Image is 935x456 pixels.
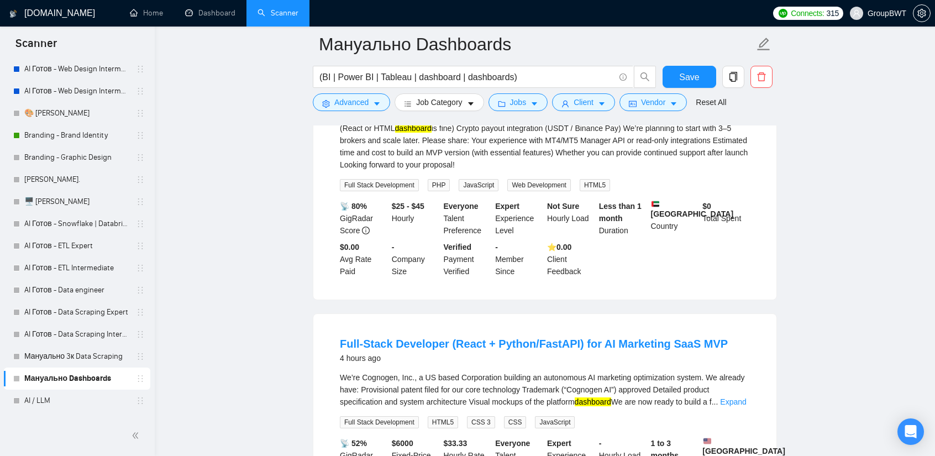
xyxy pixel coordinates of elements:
a: homeHome [130,8,163,18]
button: copy [722,66,744,88]
b: - [599,439,602,448]
div: Member Since [493,241,545,277]
b: $ 6000 [392,439,413,448]
span: holder [136,264,145,272]
span: holder [136,352,145,361]
span: holder [136,197,145,206]
span: user [561,99,569,108]
a: Branding - Brand Identity [24,124,129,146]
a: AI Готов - Data Scraping Expert [24,301,129,323]
a: AI Готов - Web Design Intermediate минус Developer [24,58,129,80]
div: Company Size [390,241,442,277]
a: AI Готов - Web Design Intermediate минус Development [24,80,129,102]
span: caret-down [467,99,475,108]
a: Reset All [696,96,726,108]
div: Country [649,200,701,237]
div: 4 hours ago [340,352,728,365]
span: idcard [629,99,637,108]
a: AI Готов - Data engineer [24,279,129,301]
span: holder [136,109,145,118]
span: 315 [827,7,839,19]
span: Advanced [334,96,369,108]
span: edit [757,37,771,51]
button: search [634,66,656,88]
button: settingAdvancedcaret-down [313,93,390,111]
b: Not Sure [547,202,579,211]
b: Everyone [444,202,479,211]
span: Full Stack Development [340,179,419,191]
span: user [853,9,860,17]
button: barsJob Categorycaret-down [395,93,484,111]
a: Мануально Dashboards [24,368,129,390]
span: CSS [504,416,527,428]
b: [GEOGRAPHIC_DATA] [702,437,785,455]
span: JavaScript [535,416,575,428]
a: Branding - Graphic Design [24,146,129,169]
span: Client [574,96,593,108]
input: Search Freelance Jobs... [319,70,614,84]
a: 🎨 [PERSON_NAME] [24,102,129,124]
span: caret-down [373,99,381,108]
span: Job Category [416,96,462,108]
span: holder [136,330,145,339]
span: delete [751,72,772,82]
div: Total Spent [700,200,752,237]
span: holder [136,65,145,74]
span: Connects: [791,7,824,19]
a: AI Готов - Snowflake | Databricks [24,213,129,235]
button: userClientcaret-down [552,93,615,111]
a: searchScanner [258,8,298,18]
span: holder [136,219,145,228]
img: upwork-logo.png [779,9,787,18]
span: Jobs [510,96,527,108]
b: ⭐️ 0.00 [547,243,571,251]
div: Talent Preference [442,200,493,237]
b: $25 - $45 [392,202,424,211]
a: dashboardDashboard [185,8,235,18]
b: [GEOGRAPHIC_DATA] [651,200,734,218]
span: holder [136,87,145,96]
span: HTML5 [580,179,610,191]
b: Everyone [495,439,530,448]
div: Payment Verified [442,241,493,277]
span: folder [498,99,506,108]
span: setting [322,99,330,108]
span: caret-down [598,99,606,108]
a: Expand [720,397,746,406]
span: info-circle [362,227,370,234]
b: $ 0 [702,202,711,211]
img: logo [9,5,17,23]
a: Full-Stack Developer (React + Python/FastAPI) for AI Marketing SaaS MVP [340,338,728,350]
b: 📡 80% [340,202,367,211]
img: 🇺🇸 [703,437,711,445]
div: We’re Cognogen, Inc., a US based Corporation building an autonomous AI marketing optimization sys... [340,371,750,408]
span: Vendor [641,96,665,108]
div: Open Intercom Messenger [897,418,924,445]
a: [PERSON_NAME]. [24,169,129,191]
a: AI Готов - Data Scraping Intermediate [24,323,129,345]
button: setting [913,4,931,22]
a: 🖥️ [PERSON_NAME] [24,191,129,213]
b: Verified [444,243,472,251]
span: Scanner [7,35,66,59]
span: holder [136,153,145,162]
b: Expert [495,202,519,211]
a: Мануально 3к Data Scraping [24,345,129,368]
button: delete [750,66,773,88]
span: CSS 3 [467,416,495,428]
b: 📡 52% [340,439,367,448]
div: Duration [597,200,649,237]
a: 🗄️ [PERSON_NAME] [24,412,129,434]
span: JavaScript [459,179,498,191]
div: GigRadar Score [338,200,390,237]
button: Save [663,66,716,88]
div: Hourly [390,200,442,237]
span: holder [136,396,145,405]
a: AI / LLM [24,390,129,412]
span: HTML5 [428,416,458,428]
b: - [495,243,498,251]
span: holder [136,131,145,140]
span: info-circle [619,74,627,81]
span: PHP [428,179,450,191]
span: holder [136,374,145,383]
